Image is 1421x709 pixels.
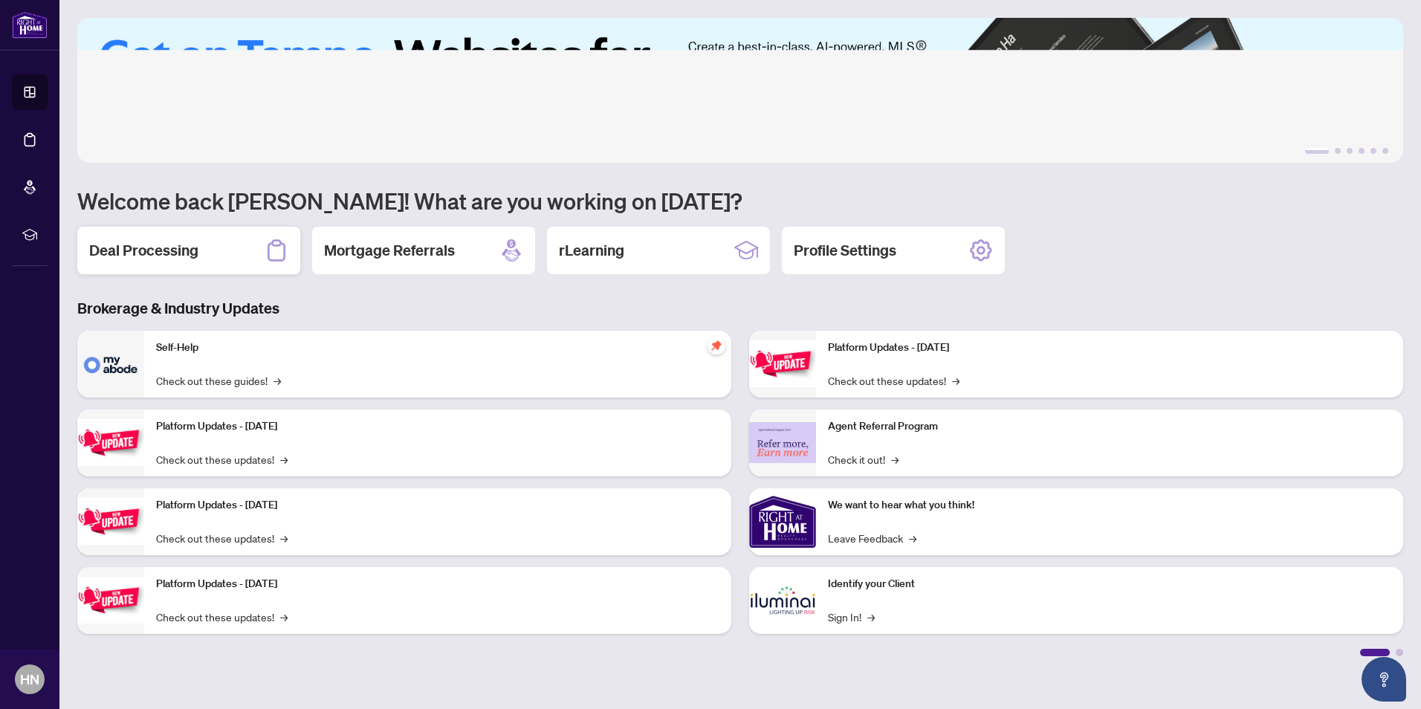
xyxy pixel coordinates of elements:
[559,240,624,261] h2: rLearning
[952,372,959,389] span: →
[909,530,916,546] span: →
[828,530,916,546] a: Leave Feedback→
[156,340,719,356] p: Self-Help
[280,530,288,546] span: →
[12,11,48,39] img: logo
[1305,148,1329,154] button: 1
[749,340,816,387] img: Platform Updates - June 23, 2025
[324,240,455,261] h2: Mortgage Referrals
[1347,148,1353,154] button: 3
[280,609,288,625] span: →
[20,669,39,690] span: HN
[1335,148,1341,154] button: 2
[828,372,959,389] a: Check out these updates!→
[749,422,816,463] img: Agent Referral Program
[273,372,281,389] span: →
[77,419,144,466] img: Platform Updates - September 16, 2025
[749,488,816,555] img: We want to hear what you think!
[77,187,1403,215] h1: Welcome back [PERSON_NAME]! What are you working on [DATE]?
[1382,148,1388,154] button: 6
[794,240,896,261] h2: Profile Settings
[156,530,288,546] a: Check out these updates!→
[77,331,144,398] img: Self-Help
[1362,657,1406,702] button: Open asap
[867,609,875,625] span: →
[156,609,288,625] a: Check out these updates!→
[1370,148,1376,154] button: 5
[891,451,899,467] span: →
[156,418,719,435] p: Platform Updates - [DATE]
[77,298,1403,319] h3: Brokerage & Industry Updates
[156,372,281,389] a: Check out these guides!→
[828,451,899,467] a: Check it out!→
[749,567,816,634] img: Identify your Client
[828,497,1391,514] p: We want to hear what you think!
[77,577,144,624] img: Platform Updates - July 8, 2025
[828,340,1391,356] p: Platform Updates - [DATE]
[77,498,144,545] img: Platform Updates - July 21, 2025
[156,497,719,514] p: Platform Updates - [DATE]
[828,418,1391,435] p: Agent Referral Program
[77,18,1403,163] img: Slide 0
[156,576,719,592] p: Platform Updates - [DATE]
[89,240,198,261] h2: Deal Processing
[1359,148,1365,154] button: 4
[828,576,1391,592] p: Identify your Client
[280,451,288,467] span: →
[708,337,725,354] span: pushpin
[156,451,288,467] a: Check out these updates!→
[828,609,875,625] a: Sign In!→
